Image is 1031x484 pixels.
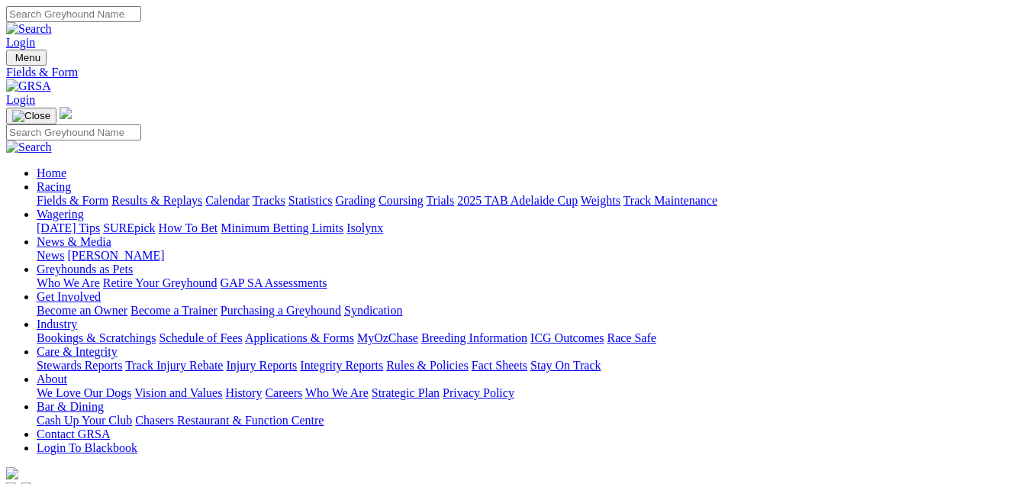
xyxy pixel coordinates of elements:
a: GAP SA Assessments [221,276,327,289]
div: Greyhounds as Pets [37,276,1025,290]
a: Greyhounds as Pets [37,263,133,276]
a: SUREpick [103,221,155,234]
div: Industry [37,331,1025,345]
a: Schedule of Fees [159,331,242,344]
img: Search [6,22,52,36]
a: Cash Up Your Club [37,414,132,427]
input: Search [6,124,141,140]
a: Login To Blackbook [37,441,137,454]
a: Applications & Forms [245,331,354,344]
a: Minimum Betting Limits [221,221,343,234]
a: About [37,373,67,386]
a: Trials [426,194,454,207]
a: Racing [37,180,71,193]
img: Close [12,110,50,122]
a: Track Injury Rebate [125,359,223,372]
a: [DATE] Tips [37,221,100,234]
a: We Love Our Dogs [37,386,131,399]
input: Search [6,6,141,22]
button: Toggle navigation [6,50,47,66]
a: Stay On Track [530,359,601,372]
a: Integrity Reports [300,359,383,372]
a: Retire Your Greyhound [103,276,217,289]
a: 2025 TAB Adelaide Cup [457,194,578,207]
a: How To Bet [159,221,218,234]
div: About [37,386,1025,400]
img: Search [6,140,52,154]
a: Track Maintenance [623,194,717,207]
a: Industry [37,318,77,331]
a: Become an Owner [37,304,127,317]
a: Bookings & Scratchings [37,331,156,344]
div: Care & Integrity [37,359,1025,373]
a: Strategic Plan [372,386,440,399]
a: Login [6,36,35,49]
a: Calendar [205,194,250,207]
a: Grading [336,194,375,207]
a: [PERSON_NAME] [67,249,164,262]
a: Rules & Policies [386,359,469,372]
a: Results & Replays [111,194,202,207]
a: History [225,386,262,399]
a: Breeding Information [421,331,527,344]
a: Who We Are [305,386,369,399]
a: Coursing [379,194,424,207]
a: News [37,249,64,262]
a: Stewards Reports [37,359,122,372]
img: logo-grsa-white.png [6,467,18,479]
img: logo-grsa-white.png [60,107,72,119]
div: Bar & Dining [37,414,1025,428]
a: MyOzChase [357,331,418,344]
a: Statistics [288,194,333,207]
a: Contact GRSA [37,428,110,440]
a: Login [6,93,35,106]
button: Toggle navigation [6,108,56,124]
a: Fields & Form [37,194,108,207]
a: Chasers Restaurant & Function Centre [135,414,324,427]
div: Get Involved [37,304,1025,318]
a: Weights [581,194,620,207]
a: Injury Reports [226,359,297,372]
img: GRSA [6,79,51,93]
a: Get Involved [37,290,101,303]
a: Wagering [37,208,84,221]
a: Privacy Policy [443,386,514,399]
a: News & Media [37,235,111,248]
a: Purchasing a Greyhound [221,304,341,317]
a: Careers [265,386,302,399]
div: News & Media [37,249,1025,263]
div: Racing [37,194,1025,208]
span: Menu [15,52,40,63]
div: Wagering [37,221,1025,235]
a: ICG Outcomes [530,331,604,344]
a: Who We Are [37,276,100,289]
a: Vision and Values [134,386,222,399]
a: Tracks [253,194,285,207]
a: Home [37,166,66,179]
a: Race Safe [607,331,656,344]
a: Syndication [344,304,402,317]
a: Fact Sheets [472,359,527,372]
a: Care & Integrity [37,345,118,358]
a: Become a Trainer [130,304,217,317]
a: Fields & Form [6,66,1025,79]
a: Isolynx [346,221,383,234]
a: Bar & Dining [37,400,104,413]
